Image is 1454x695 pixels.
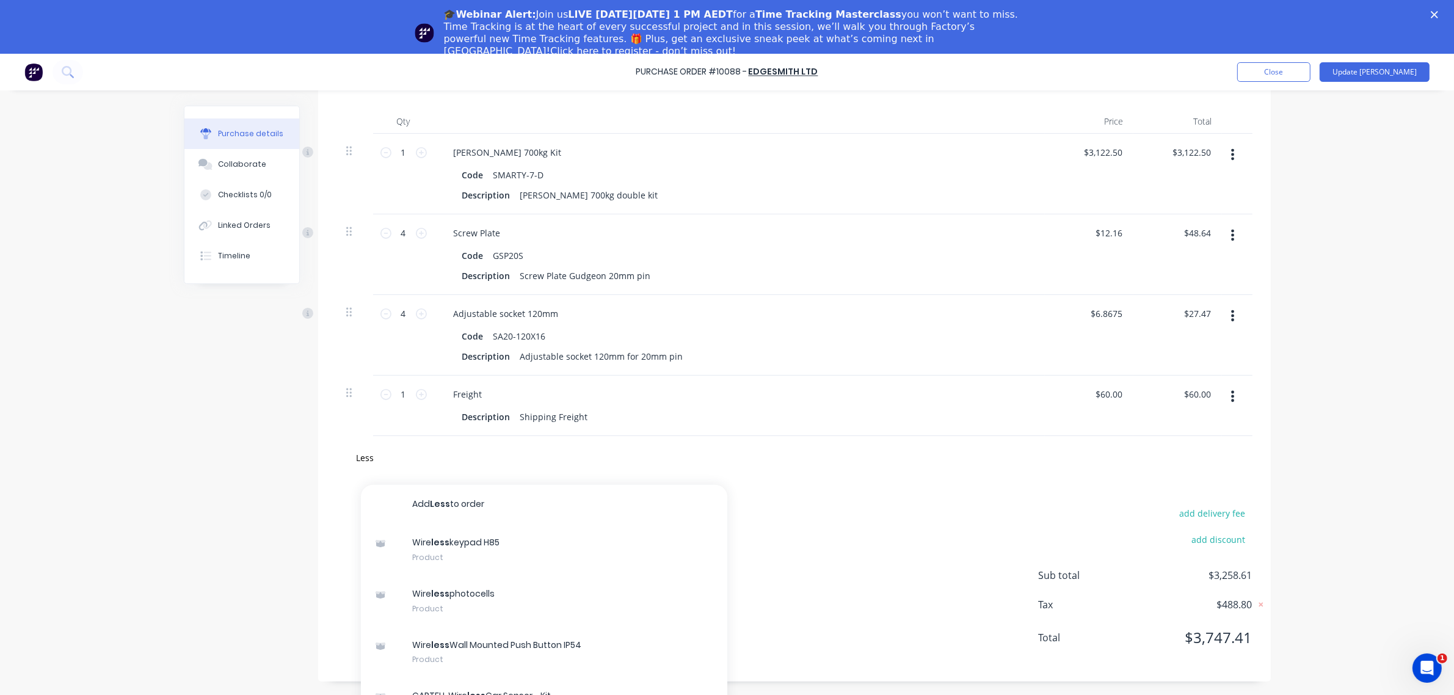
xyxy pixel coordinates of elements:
span: Total [1039,630,1130,645]
div: Adjustable socket 120mm [444,305,569,322]
b: Time Tracking Masterclass [755,9,901,20]
div: Purchase Order #10088 - [636,65,747,78]
span: Sub total [1039,568,1130,583]
a: Edgesmith Ltd [749,65,818,78]
a: Click here to register - don’t miss out! [550,45,736,57]
b: 🎓Webinar Alert: [444,9,536,20]
div: Checklists 0/0 [218,189,272,200]
button: Purchase details [184,118,299,149]
button: Checklists 0/0 [184,180,299,210]
div: Screw Plate Gudgeon 20mm pin [515,267,656,285]
b: LIVE [DATE][DATE] 1 PM AEDT [568,9,733,20]
span: $3,258.61 [1130,568,1252,583]
div: Code [457,247,489,264]
button: Close [1237,62,1310,82]
button: AddLessto order [361,485,727,524]
div: Timeline [218,250,250,261]
div: Freight [444,385,492,403]
iframe: Intercom live chat [1412,653,1442,683]
div: Qty [373,109,434,134]
div: Total [1133,109,1222,134]
button: Collaborate [184,149,299,180]
div: Price [1045,109,1133,134]
div: Description [457,347,515,365]
img: Factory [24,63,43,81]
div: Description [457,408,515,426]
input: Start typing to add a product... [356,446,600,470]
div: Linked Orders [218,220,271,231]
div: Shipping Freight [515,408,593,426]
button: Update [PERSON_NAME] [1320,62,1430,82]
div: [PERSON_NAME] 700kg double kit [515,186,663,204]
div: SMARTY-7-D [489,166,549,184]
div: Join us for a you won’t want to miss. Time Tracking is at the heart of every successful project a... [444,9,1020,57]
div: Adjustable socket 120mm for 20mm pin [515,347,688,365]
span: $488.80 [1130,597,1252,612]
div: GSP20S [489,247,529,264]
div: [PERSON_NAME] 700kg Kit [444,144,572,161]
div: Code [457,327,489,345]
div: Description [457,267,515,285]
button: Linked Orders [184,210,299,241]
div: Description [457,186,515,204]
div: Close [1431,11,1443,18]
span: $3,747.41 [1130,627,1252,649]
button: add discount [1185,531,1252,547]
div: Screw Plate [444,224,511,242]
div: SA20-120X16 [489,327,551,345]
div: Collaborate [218,159,266,170]
div: Purchase details [218,128,283,139]
span: Tax [1039,597,1130,612]
button: Timeline [184,241,299,271]
span: 1 [1438,653,1447,663]
button: add delivery fee [1172,505,1252,521]
div: Code [457,166,489,184]
img: Profile image for Team [415,23,434,43]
